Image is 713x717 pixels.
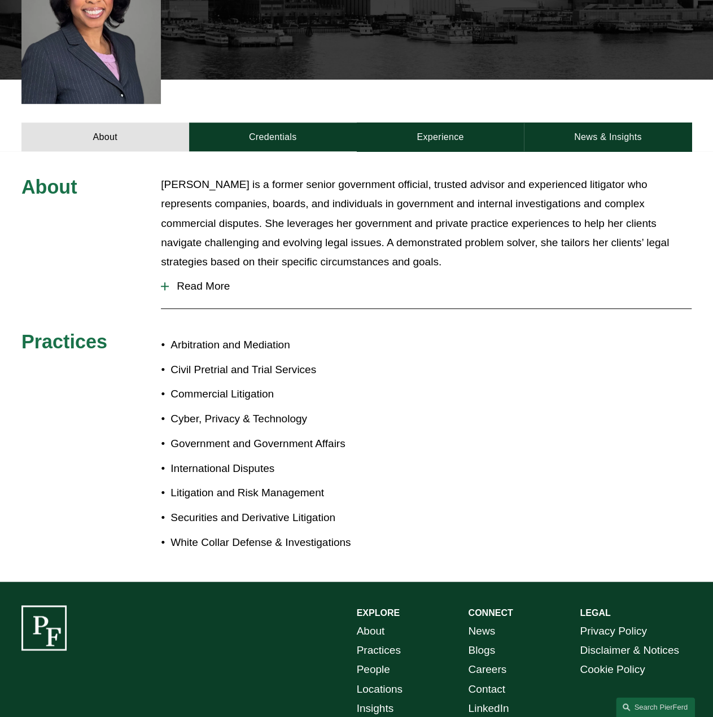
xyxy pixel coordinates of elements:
p: Securities and Derivative Litigation [170,508,356,527]
p: Commercial Litigation [170,384,356,404]
p: Government and Government Affairs [170,434,356,453]
a: News [468,622,495,641]
strong: LEGAL [580,608,610,618]
a: Contact [468,680,505,699]
p: Cyber, Privacy & Technology [170,409,356,429]
p: [PERSON_NAME] is a former senior government official, trusted advisor and experienced litigator w... [161,175,692,272]
p: Litigation and Risk Management [170,483,356,502]
a: About [21,123,189,151]
p: Arbitration and Mediation [170,335,356,355]
span: Practices [21,331,107,352]
a: Blogs [468,641,495,660]
span: Read More [169,280,692,292]
a: Privacy Policy [580,622,646,641]
a: News & Insights [524,123,692,151]
a: Practices [357,641,401,660]
p: White Collar Defense & Investigations [170,533,356,552]
button: Read More [161,272,692,301]
a: People [357,660,390,679]
a: Careers [468,660,506,679]
p: Civil Pretrial and Trial Services [170,360,356,379]
a: Disclaimer & Notices [580,641,679,660]
strong: CONNECT [468,608,513,618]
a: Experience [357,123,524,151]
p: International Disputes [170,459,356,478]
span: About [21,176,77,198]
a: About [357,622,385,641]
a: Locations [357,680,403,699]
a: Cookie Policy [580,660,645,679]
a: Search this site [616,697,695,717]
strong: EXPLORE [357,608,400,618]
a: Credentials [189,123,357,151]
